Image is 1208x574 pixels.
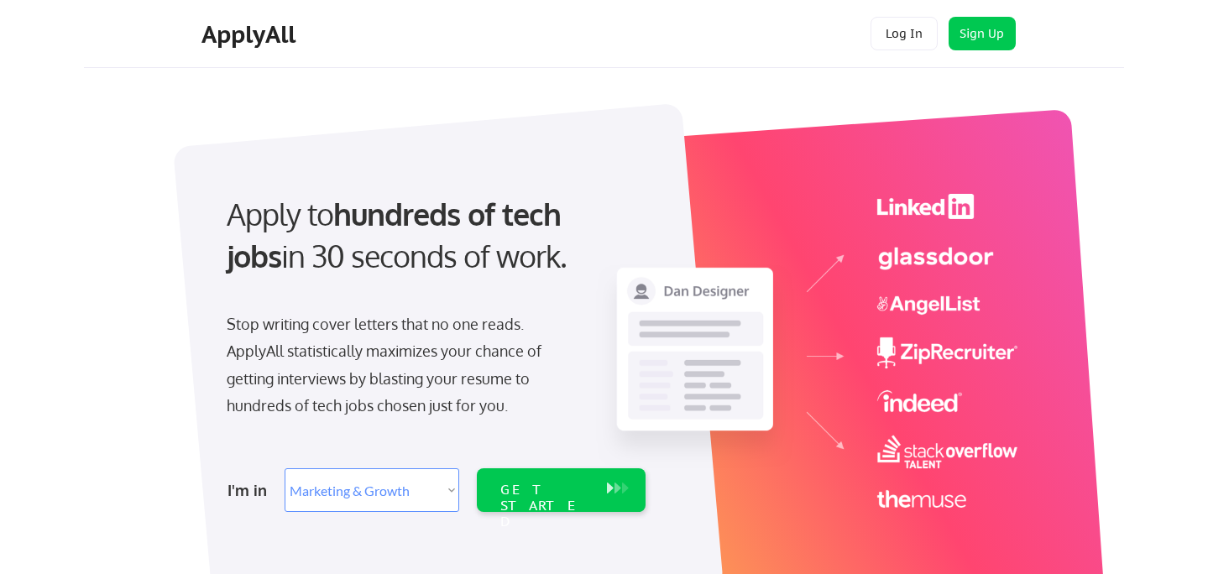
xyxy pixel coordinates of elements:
div: Stop writing cover letters that no one reads. ApplyAll statistically maximizes your chance of get... [227,310,572,420]
div: ApplyAll [201,20,301,49]
button: Log In [871,17,938,50]
div: GET STARTED [500,482,590,530]
button: Sign Up [949,17,1016,50]
div: Apply to in 30 seconds of work. [227,193,639,278]
div: I'm in [227,477,275,504]
strong: hundreds of tech jobs [227,195,568,274]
